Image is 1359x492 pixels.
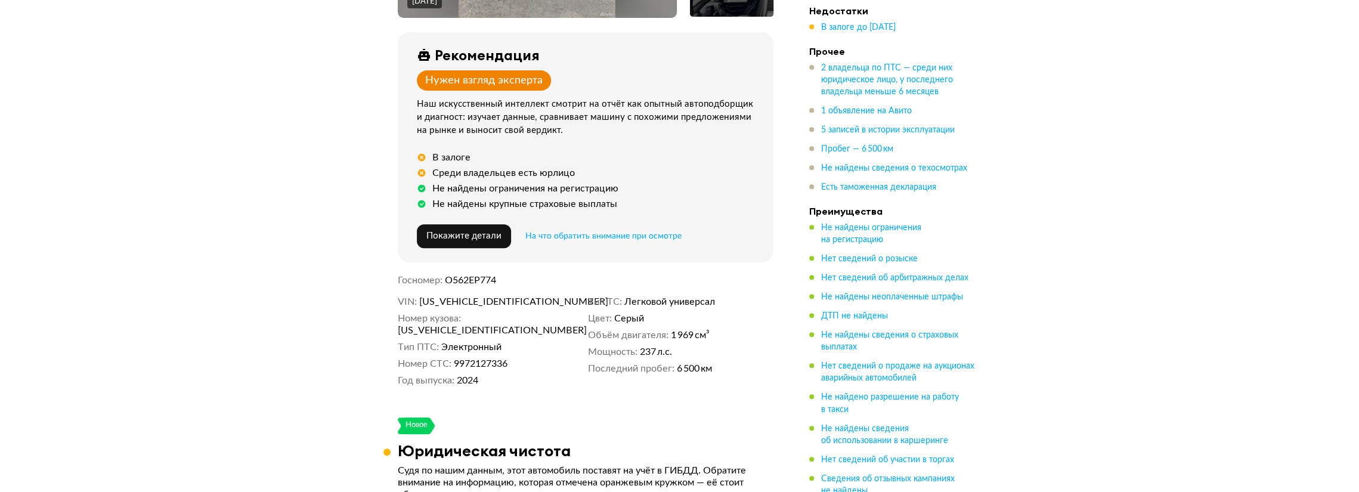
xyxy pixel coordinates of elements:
[821,424,948,444] span: Не найдены сведения об использовании в каршеринге
[671,329,710,341] span: 1 969 см³
[398,324,535,336] span: [US_VEHICLE_IDENTIFICATION_NUMBER]
[432,151,470,163] div: В залоге
[821,455,954,463] span: Нет сведений об участии в торгах
[821,312,888,320] span: ДТП не найдены
[821,224,921,244] span: Не найдены ограничения на регистрацию
[417,98,759,137] div: Наш искусственный интеллект смотрит на отчёт как опытный автоподборщик и диагност: изучает данные...
[821,293,963,301] span: Не найдены неоплаченные штрафы
[821,107,912,115] span: 1 объявление на Авито
[432,182,618,194] div: Не найдены ограничения на регистрацию
[588,363,674,375] dt: Последний пробег
[809,5,976,17] h4: Недостатки
[398,312,461,324] dt: Номер кузова
[398,441,571,460] h3: Юридическая чистота
[588,296,622,308] dt: Тип ТС
[821,274,968,282] span: Нет сведений об арбитражных делах
[445,276,496,285] span: О562ЕР774
[405,417,428,434] div: Новое
[821,331,958,351] span: Не найдены сведения о страховых выплатах
[432,167,575,179] div: Среди владельцев есть юрлицо
[435,47,540,63] div: Рекомендация
[419,296,556,308] span: [US_VEHICLE_IDENTIFICATION_NUMBER]
[588,346,637,358] dt: Мощность
[588,312,612,324] dt: Цвет
[398,358,451,370] dt: Номер СТС
[525,232,682,240] span: На что обратить внимание при осмотре
[457,375,478,386] span: 2024
[821,126,955,134] span: 5 записей в истории эксплуатации
[809,205,976,217] h4: Преимущества
[417,224,511,248] button: Покажите детали
[398,341,439,353] dt: Тип ПТС
[588,329,668,341] dt: Объём двигателя
[821,23,896,32] span: В залоге до [DATE]
[398,375,454,386] dt: Год выпуска
[398,274,442,286] dt: Госномер
[624,296,715,308] span: Легковой универсал
[441,341,502,353] span: Электронный
[640,346,672,358] span: 237 л.с.
[821,183,936,191] span: Есть таможенная декларация
[454,358,507,370] span: 9972127336
[432,198,617,210] div: Не найдены крупные страховые выплаты
[821,145,893,153] span: Пробег — 6 500 км
[677,363,712,375] span: 6 500 км
[426,231,502,240] span: Покажите детали
[809,45,976,57] h4: Прочее
[614,312,644,324] span: Серый
[821,362,974,382] span: Нет сведений о продаже на аукционах аварийных автомобилей
[821,393,959,413] span: Не найдено разрешение на работу в такси
[425,74,543,87] div: Нужен взгляд эксперта
[821,64,953,96] span: 2 владельца по ПТС — среди них юридическое лицо, у последнего владельца меньше 6 месяцев
[398,296,417,308] dt: VIN
[821,255,918,263] span: Нет сведений о розыске
[821,164,967,172] span: Не найдены сведения о техосмотрах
